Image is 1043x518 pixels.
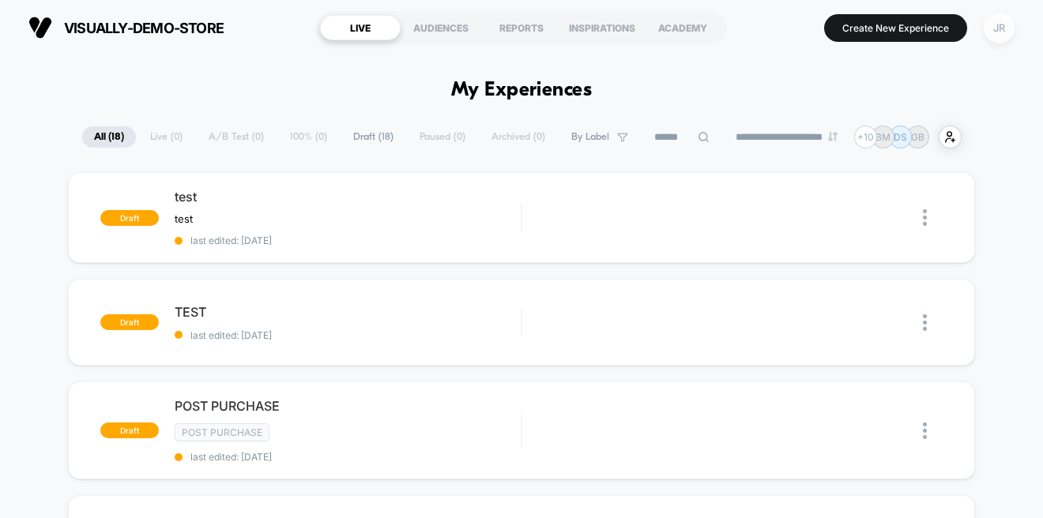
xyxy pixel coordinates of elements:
[451,79,593,102] h1: My Experiences
[175,304,521,320] span: TEST
[923,422,927,439] img: close
[828,132,838,141] img: end
[175,189,521,205] span: test
[481,15,562,40] div: REPORTS
[984,13,1015,43] div: JR
[911,131,924,143] p: GB
[100,314,159,330] span: draft
[175,235,521,246] span: last edited: [DATE]
[28,16,52,39] img: Visually logo
[64,20,224,36] span: visually-demo-store
[875,131,891,143] p: BM
[923,209,927,226] img: close
[175,451,521,463] span: last edited: [DATE]
[341,126,405,148] span: Draft ( 18 )
[562,15,642,40] div: INSPIRATIONS
[175,398,521,414] span: POST PURCHASE
[100,210,159,226] span: draft
[24,15,228,40] button: visually-demo-store
[320,15,401,40] div: LIVE
[894,131,907,143] p: DS
[175,212,193,225] span: test
[100,422,159,438] span: draft
[401,15,481,40] div: AUDIENCES
[571,131,609,143] span: By Label
[175,329,521,341] span: last edited: [DATE]
[824,14,967,42] button: Create New Experience
[82,126,136,148] span: All ( 18 )
[642,15,723,40] div: ACADEMY
[979,12,1019,44] button: JR
[923,314,927,331] img: close
[175,423,269,441] span: Post Purchase
[854,126,877,148] div: + 10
